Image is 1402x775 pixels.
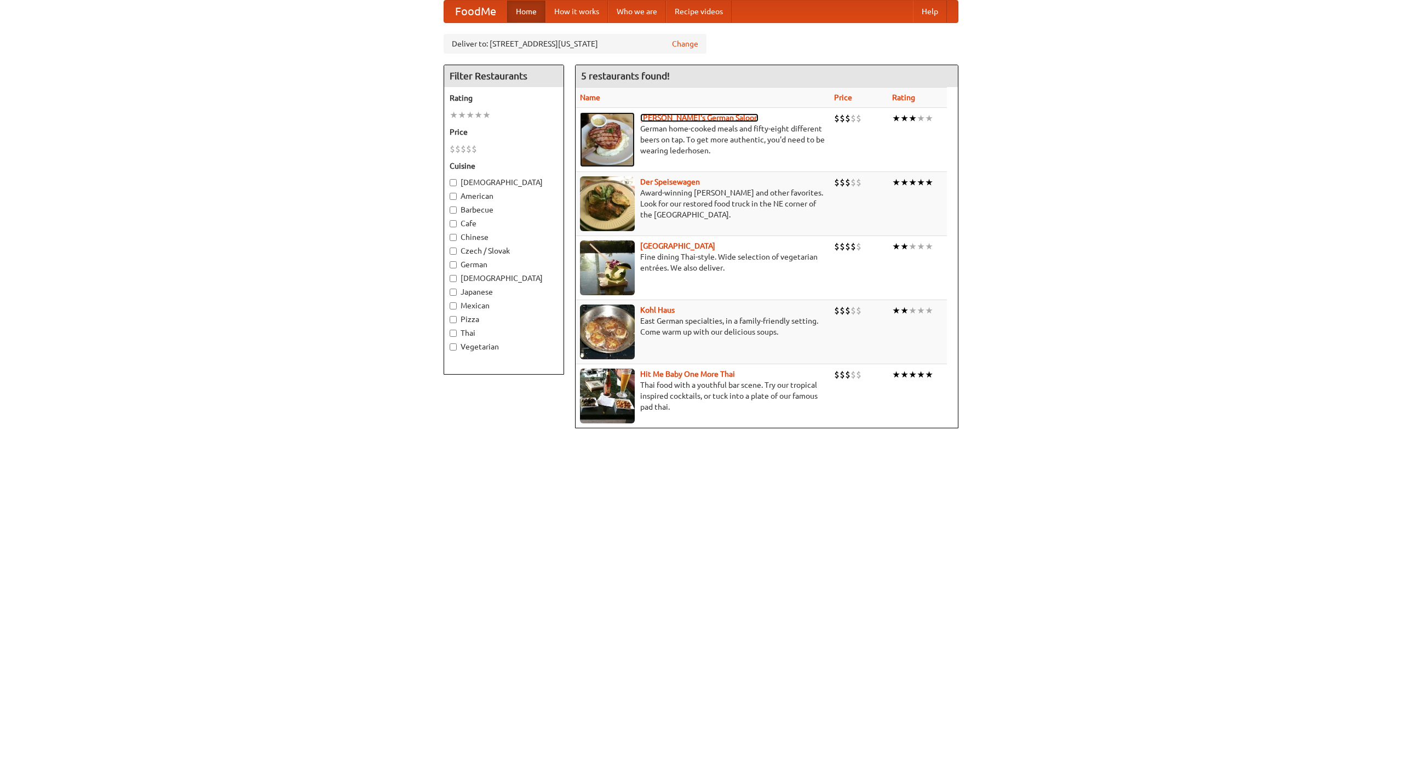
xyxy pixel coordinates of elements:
input: Pizza [450,316,457,323]
label: Chinese [450,232,558,243]
li: $ [856,305,861,317]
li: $ [834,112,840,124]
li: $ [461,143,466,155]
p: Thai food with a youthful bar scene. Try our tropical inspired cocktails, or tuck into a plate of... [580,380,825,412]
a: Help [913,1,947,22]
input: Cafe [450,220,457,227]
li: ★ [909,176,917,188]
label: Czech / Slovak [450,245,558,256]
li: $ [856,112,861,124]
li: $ [856,176,861,188]
li: ★ [925,240,933,252]
li: ★ [474,109,482,121]
p: German home-cooked meals and fifty-eight different beers on tap. To get more authentic, you'd nee... [580,123,825,156]
p: Award-winning [PERSON_NAME] and other favorites. Look for our restored food truck in the NE corne... [580,187,825,220]
li: $ [834,176,840,188]
li: ★ [909,112,917,124]
b: Hit Me Baby One More Thai [640,370,735,378]
a: Price [834,93,852,102]
li: $ [845,369,851,381]
a: Name [580,93,600,102]
label: [DEMOGRAPHIC_DATA] [450,273,558,284]
li: $ [834,369,840,381]
div: Deliver to: [STREET_ADDRESS][US_STATE] [444,34,706,54]
li: ★ [482,109,491,121]
li: $ [845,240,851,252]
li: $ [834,240,840,252]
a: Who we are [608,1,666,22]
img: satay.jpg [580,240,635,295]
li: ★ [925,305,933,317]
li: ★ [917,112,925,124]
input: Thai [450,330,457,337]
a: Rating [892,93,915,102]
li: $ [840,305,845,317]
li: $ [845,176,851,188]
input: Barbecue [450,206,457,214]
li: ★ [917,305,925,317]
li: $ [840,369,845,381]
li: ★ [900,369,909,381]
li: $ [834,305,840,317]
h5: Cuisine [450,160,558,171]
label: Barbecue [450,204,558,215]
label: Mexican [450,300,558,311]
a: Der Speisewagen [640,177,700,186]
b: [PERSON_NAME]'s German Saloon [640,113,759,122]
a: Change [672,38,698,49]
li: ★ [892,305,900,317]
li: ★ [900,305,909,317]
img: esthers.jpg [580,112,635,167]
li: $ [856,240,861,252]
label: American [450,191,558,202]
p: East German specialties, in a family-friendly setting. Come warm up with our delicious soups. [580,315,825,337]
li: ★ [925,369,933,381]
input: Vegetarian [450,343,457,351]
a: Home [507,1,545,22]
img: babythai.jpg [580,369,635,423]
label: Vegetarian [450,341,558,352]
li: ★ [892,112,900,124]
a: FoodMe [444,1,507,22]
li: ★ [917,240,925,252]
li: ★ [900,112,909,124]
li: $ [840,176,845,188]
input: [DEMOGRAPHIC_DATA] [450,275,457,282]
li: ★ [900,240,909,252]
input: Japanese [450,289,457,296]
li: ★ [466,109,474,121]
li: $ [851,176,856,188]
li: $ [851,240,856,252]
ng-pluralize: 5 restaurants found! [581,71,670,81]
h4: Filter Restaurants [444,65,564,87]
input: Czech / Slovak [450,248,457,255]
input: German [450,261,457,268]
li: $ [840,112,845,124]
input: American [450,193,457,200]
li: $ [455,143,461,155]
li: $ [845,305,851,317]
li: $ [851,305,856,317]
li: ★ [925,176,933,188]
a: Recipe videos [666,1,732,22]
a: [GEOGRAPHIC_DATA] [640,242,715,250]
li: ★ [917,176,925,188]
input: Chinese [450,234,457,241]
li: $ [856,369,861,381]
label: [DEMOGRAPHIC_DATA] [450,177,558,188]
li: $ [840,240,845,252]
li: $ [450,143,455,155]
label: German [450,259,558,270]
li: ★ [917,369,925,381]
li: $ [472,143,477,155]
a: Kohl Haus [640,306,675,314]
label: Thai [450,328,558,338]
li: ★ [909,240,917,252]
li: $ [851,112,856,124]
p: Fine dining Thai-style. Wide selection of vegetarian entrées. We also deliver. [580,251,825,273]
li: ★ [909,305,917,317]
input: [DEMOGRAPHIC_DATA] [450,179,457,186]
